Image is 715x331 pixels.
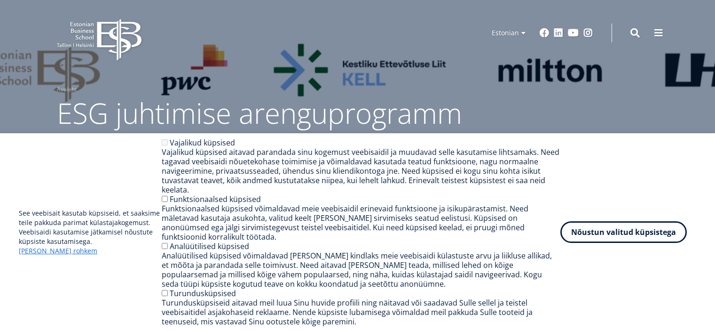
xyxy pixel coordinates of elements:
[170,194,261,204] label: Funktsionaalsed küpsised
[162,147,560,194] div: Vajalikud küpsised aitavad parandada sinu kogemust veebisaidil ja muudavad selle kasutamise lihts...
[162,251,560,289] div: Analüütilised küpsised võimaldavad [PERSON_NAME] kindlaks meie veebisaidi külastuste arvu ja liik...
[170,137,235,148] label: Vajalikud küpsised
[19,209,162,256] p: See veebisait kasutab küpsiseid, et saaksime teile pakkuda parimat külastajakogemust. Veebisaidi ...
[57,85,77,94] a: Avaleht
[170,288,236,299] label: Turundusküpsised
[57,94,462,132] span: ESG juhtimise arenguprogramm
[540,28,549,38] a: Facebook
[583,28,593,38] a: Instagram
[162,204,560,242] div: Funktsionaalsed küpsised võimaldavad meie veebisaidil erinevaid funktsioone ja isikupärastamist. ...
[162,298,560,326] div: Turundusküpsiseid aitavad meil luua Sinu huvide profiili ning näitavad või saadavad Sulle sellel ...
[560,221,687,243] button: Nõustun valitud küpsistega
[170,241,249,251] label: Analüütilised küpsised
[554,28,563,38] a: Linkedin
[19,246,97,256] a: [PERSON_NAME] rohkem
[568,28,579,38] a: Youtube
